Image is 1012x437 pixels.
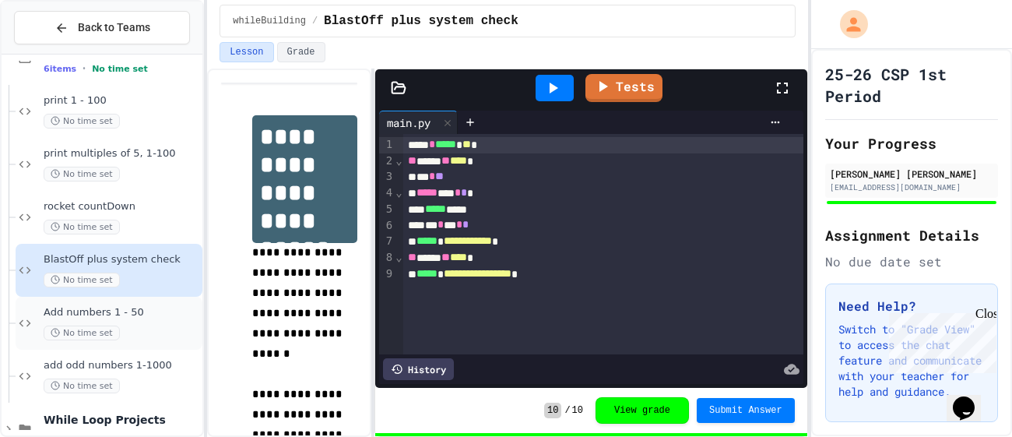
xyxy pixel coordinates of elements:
[44,200,199,213] span: rocket countDown
[383,358,454,380] div: History
[44,253,199,266] span: BlastOff plus system check
[709,404,782,417] span: Submit Answer
[44,220,120,234] span: No time set
[220,42,273,62] button: Lesson
[379,137,395,153] div: 1
[44,273,120,287] span: No time set
[44,359,199,372] span: add odd numbers 1-1000
[44,379,120,393] span: No time set
[395,251,402,263] span: Fold line
[379,153,395,170] div: 2
[379,266,395,283] div: 9
[379,202,395,218] div: 5
[824,6,872,42] div: My Account
[838,297,985,315] h3: Need Help?
[544,403,561,418] span: 10
[277,42,325,62] button: Grade
[395,154,402,167] span: Fold line
[6,6,107,99] div: Chat with us now!Close
[825,132,998,154] h2: Your Progress
[44,94,199,107] span: print 1 - 100
[379,234,395,250] div: 7
[44,413,199,427] span: While Loop Projects
[44,326,120,340] span: No time set
[14,11,190,44] button: Back to Teams
[947,375,996,421] iframe: chat widget
[44,114,120,129] span: No time set
[44,306,199,319] span: Add numbers 1 - 50
[395,186,402,199] span: Fold line
[44,167,120,181] span: No time set
[564,404,570,417] span: /
[379,218,395,234] div: 6
[838,322,985,400] p: Switch to "Grade View" to access the chat feature and communicate with your teacher for help and ...
[585,74,662,102] a: Tests
[825,63,998,107] h1: 25-26 CSP 1st Period
[825,252,998,271] div: No due date set
[379,111,458,134] div: main.py
[44,147,199,160] span: print multiples of 5, 1-100
[596,397,689,424] button: View grade
[379,115,438,131] div: main.py
[233,15,306,27] span: whileBuilding
[883,307,996,373] iframe: chat widget
[572,404,583,417] span: 10
[78,19,150,36] span: Back to Teams
[379,250,395,266] div: 8
[379,185,395,202] div: 4
[83,62,86,75] span: •
[379,169,395,185] div: 3
[92,64,148,74] span: No time set
[44,64,76,74] span: 6 items
[324,12,518,30] span: BlastOff plus system check
[830,181,993,193] div: [EMAIL_ADDRESS][DOMAIN_NAME]
[825,224,998,246] h2: Assignment Details
[697,398,795,423] button: Submit Answer
[830,167,993,181] div: [PERSON_NAME] [PERSON_NAME]
[312,15,318,27] span: /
